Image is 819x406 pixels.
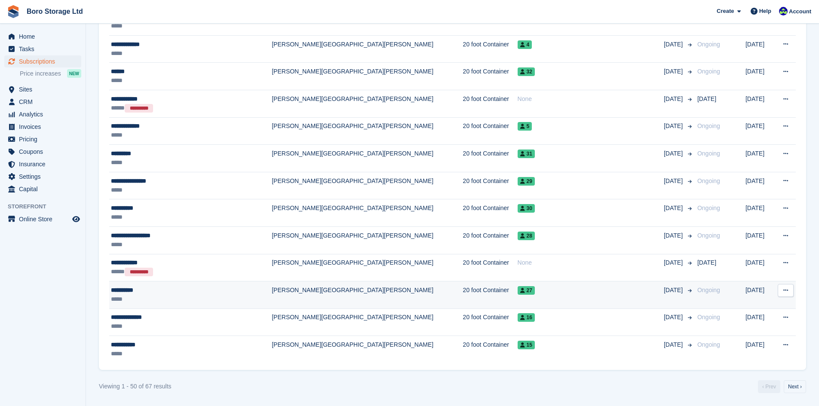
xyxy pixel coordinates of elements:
td: [PERSON_NAME][GEOGRAPHIC_DATA][PERSON_NAME] [272,226,463,254]
td: [DATE] [745,254,775,281]
td: [DATE] [745,308,775,336]
td: [PERSON_NAME][GEOGRAPHIC_DATA][PERSON_NAME] [272,281,463,309]
span: 29 [518,177,535,186]
a: menu [4,121,81,133]
span: Subscriptions [19,55,71,67]
td: [DATE] [745,336,775,363]
a: menu [4,171,81,183]
td: [DATE] [745,90,775,117]
td: 20 foot Container [463,90,518,117]
span: Ongoing [697,287,720,293]
a: Preview store [71,214,81,224]
span: Ongoing [697,150,720,157]
td: 20 foot Container [463,254,518,281]
span: [DATE] [664,149,684,158]
span: [DATE] [664,340,684,349]
span: [DATE] [664,67,684,76]
td: 20 foot Container [463,63,518,90]
td: [DATE] [745,63,775,90]
span: Online Store [19,213,71,225]
span: Ongoing [697,177,720,184]
span: Insurance [19,158,71,170]
span: Analytics [19,108,71,120]
span: [DATE] [697,95,716,102]
td: 20 foot Container [463,35,518,63]
span: 15 [518,341,535,349]
span: Tasks [19,43,71,55]
span: [DATE] [664,313,684,322]
td: 20 foot Container [463,145,518,172]
span: [DATE] [664,95,684,104]
a: menu [4,83,81,95]
span: Ongoing [697,122,720,129]
a: menu [4,96,81,108]
td: [PERSON_NAME][GEOGRAPHIC_DATA][PERSON_NAME] [272,336,463,363]
span: [DATE] [664,204,684,213]
a: menu [4,146,81,158]
span: [DATE] [664,231,684,240]
span: [DATE] [664,177,684,186]
td: 20 foot Container [463,199,518,227]
td: [PERSON_NAME][GEOGRAPHIC_DATA][PERSON_NAME] [272,90,463,117]
a: menu [4,55,81,67]
span: Ongoing [697,68,720,75]
td: [PERSON_NAME][GEOGRAPHIC_DATA][PERSON_NAME] [272,35,463,63]
div: None [518,95,664,104]
a: menu [4,43,81,55]
span: Coupons [19,146,71,158]
td: [DATE] [745,145,775,172]
img: Tobie Hillier [779,7,788,15]
span: Invoices [19,121,71,133]
span: 32 [518,67,535,76]
td: 20 foot Container [463,336,518,363]
span: Capital [19,183,71,195]
span: 5 [518,122,532,131]
img: stora-icon-8386f47178a22dfd0bd8f6a31ec36ba5ce8667c1dd55bd0f319d3a0aa187defe.svg [7,5,20,18]
span: Sites [19,83,71,95]
td: [DATE] [745,35,775,63]
td: [DATE] [745,199,775,227]
td: [DATE] [745,281,775,309]
td: [PERSON_NAME][GEOGRAPHIC_DATA][PERSON_NAME] [272,63,463,90]
td: [DATE] [745,117,775,145]
span: Home [19,31,71,43]
a: menu [4,108,81,120]
span: Ongoing [697,41,720,48]
span: Ongoing [697,314,720,321]
span: [DATE] [664,122,684,131]
span: 31 [518,150,535,158]
a: menu [4,213,81,225]
a: menu [4,183,81,195]
div: None [518,258,664,267]
span: Pricing [19,133,71,145]
span: [DATE] [664,40,684,49]
span: Create [717,7,734,15]
span: 30 [518,204,535,213]
a: Next [784,380,806,393]
td: 20 foot Container [463,172,518,199]
span: 27 [518,286,535,295]
a: menu [4,158,81,170]
td: [PERSON_NAME][GEOGRAPHIC_DATA][PERSON_NAME] [272,199,463,227]
a: menu [4,133,81,145]
span: Ongoing [697,341,720,348]
span: Help [759,7,771,15]
div: Viewing 1 - 50 of 67 results [99,382,172,391]
td: [PERSON_NAME][GEOGRAPHIC_DATA][PERSON_NAME] [272,145,463,172]
td: [DATE] [745,226,775,254]
td: [PERSON_NAME][GEOGRAPHIC_DATA][PERSON_NAME] [272,172,463,199]
span: 4 [518,40,532,49]
td: [PERSON_NAME][GEOGRAPHIC_DATA][PERSON_NAME] [272,254,463,281]
td: 20 foot Container [463,117,518,145]
a: Boro Storage Ltd [23,4,86,18]
td: 20 foot Container [463,308,518,336]
a: menu [4,31,81,43]
span: 28 [518,232,535,240]
td: 20 foot Container [463,281,518,309]
span: CRM [19,96,71,108]
span: [DATE] [664,286,684,295]
td: [DATE] [745,172,775,199]
span: Account [789,7,811,16]
span: Ongoing [697,205,720,211]
span: 16 [518,313,535,322]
